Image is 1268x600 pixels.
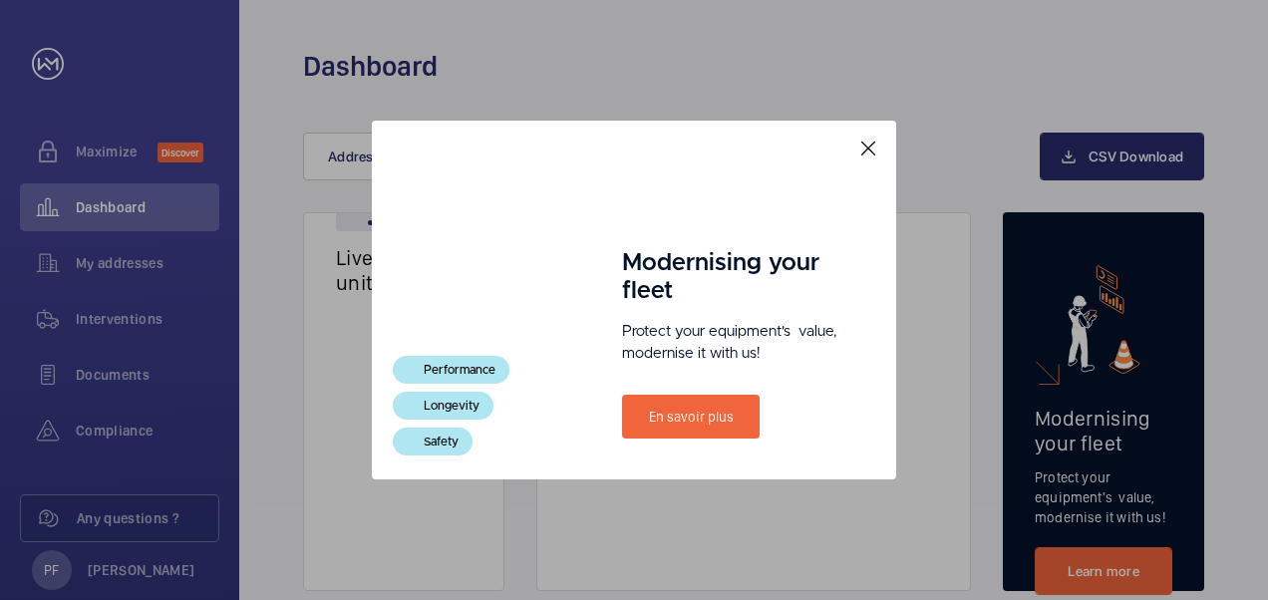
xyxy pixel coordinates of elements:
[393,392,493,420] div: Longevity
[393,428,473,455] div: Safety
[622,395,760,439] a: En savoir plus
[393,356,509,384] div: Performance
[622,249,843,305] h1: Modernising your fleet
[622,321,843,365] p: Protect your equipment's value, modernise it with us!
